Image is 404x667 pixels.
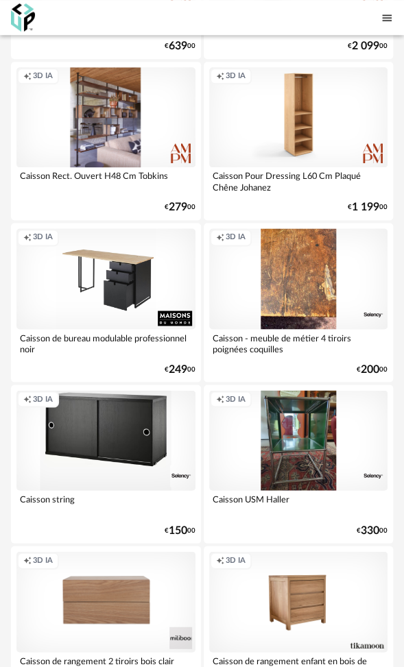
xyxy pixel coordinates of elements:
span: 3D IA [33,71,53,82]
div: € 00 [348,203,388,212]
span: 3D IA [226,71,246,82]
span: Creation icon [216,394,224,404]
div: € 00 [165,203,195,212]
span: Creation icon [216,232,224,243]
span: 150 [169,526,187,535]
span: 3D IA [226,394,246,404]
span: Creation icon [23,394,32,404]
a: Creation icon 3D IA Caisson Pour Dressing L60 Cm Plaqué Chêne Johanez €1 19900 [204,62,394,221]
div: Caisson string [16,490,195,518]
span: 3D IA [226,232,246,243]
span: 279 [169,203,187,212]
span: Creation icon [23,232,32,243]
span: Creation icon [216,555,224,566]
div: € 00 [165,526,195,535]
span: 3D IA [226,555,246,566]
div: Caisson Rect. Ouvert H48 Cm Tobkins [16,167,195,195]
div: Caisson - meuble de métier 4 tiroirs poignées coquilles [209,329,388,356]
div: € 00 [348,42,388,51]
img: OXP [11,3,35,32]
a: Creation icon 3D IA Caisson USM Haller €33000 [204,385,394,544]
a: Creation icon 3D IA Caisson string €15000 [11,385,201,544]
span: 330 [361,526,379,535]
span: Creation icon [23,555,32,566]
span: Creation icon [23,71,32,82]
span: 249 [169,365,187,374]
span: 3D IA [33,232,53,243]
div: € 00 [165,365,195,374]
span: Creation icon [216,71,224,82]
div: Caisson Pour Dressing L60 Cm Plaqué Chêne Johanez [209,167,388,195]
div: Caisson de bureau modulable professionnel noir [16,329,195,356]
div: Caisson USM Haller [209,490,388,518]
span: 2 099 [352,42,379,51]
span: 3D IA [33,555,53,566]
div: € 00 [357,526,388,535]
span: 3D IA [33,394,53,404]
a: Creation icon 3D IA Caisson - meuble de métier 4 tiroirs poignées coquilles €20000 [204,223,394,382]
span: 639 [169,42,187,51]
a: Creation icon 3D IA Caisson de bureau modulable professionnel noir €24900 [11,223,201,382]
a: Creation icon 3D IA Caisson Rect. Ouvert H48 Cm Tobkins €27900 [11,62,201,221]
div: € 00 [357,365,388,374]
span: Menu icon [381,10,393,25]
div: € 00 [165,42,195,51]
span: 1 199 [352,203,379,212]
span: 200 [361,365,379,374]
